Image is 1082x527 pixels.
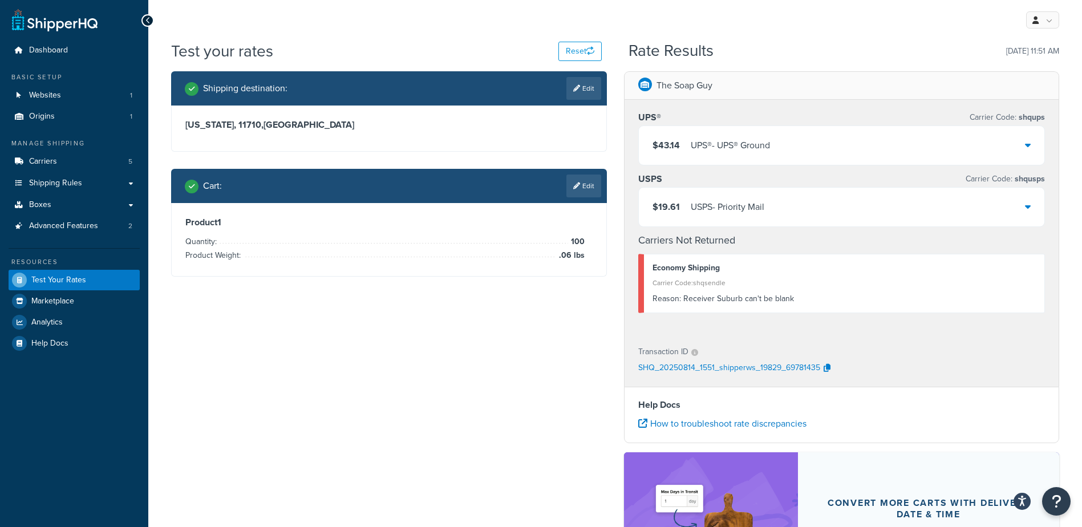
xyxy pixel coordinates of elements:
span: $43.14 [653,139,680,152]
span: Marketplace [31,297,74,306]
h4: Help Docs [638,398,1045,412]
li: Origins [9,106,140,127]
li: Advanced Features [9,216,140,237]
a: Analytics [9,312,140,333]
span: Boxes [29,200,51,210]
h2: Rate Results [629,42,714,60]
button: Reset [558,42,602,61]
span: Product Weight: [185,249,244,261]
span: Test Your Rates [31,275,86,285]
a: Boxes [9,194,140,216]
span: Help Docs [31,339,68,348]
span: Advanced Features [29,221,98,231]
h3: USPS [638,173,662,185]
a: Marketplace [9,291,140,311]
span: Origins [29,112,55,121]
p: Carrier Code: [966,171,1045,187]
a: Websites1 [9,85,140,106]
span: Reason: [653,293,681,305]
div: Manage Shipping [9,139,140,148]
div: USPS - Priority Mail [691,199,764,215]
span: Dashboard [29,46,68,55]
a: Origins1 [9,106,140,127]
div: Convert more carts with delivery date & time [825,497,1032,520]
span: 2 [128,221,132,231]
a: How to troubleshoot rate discrepancies [638,417,807,430]
span: Websites [29,91,61,100]
p: Transaction ID [638,344,688,360]
span: Quantity: [185,236,220,248]
a: Carriers5 [9,151,140,172]
a: Edit [566,175,601,197]
div: Receiver Suburb can't be blank [653,291,1036,307]
p: The Soap Guy [657,78,712,94]
span: 100 [568,235,585,249]
h1: Test your rates [171,40,273,62]
h4: Carriers Not Returned [638,233,1045,248]
h3: UPS® [638,112,661,123]
div: Resources [9,257,140,267]
h3: [US_STATE], 11710 , [GEOGRAPHIC_DATA] [185,119,593,131]
span: $19.61 [653,200,680,213]
p: Carrier Code: [970,110,1045,125]
span: 1 [130,112,132,121]
a: Advanced Features2 [9,216,140,237]
h2: Shipping destination : [203,83,287,94]
span: Analytics [31,318,63,327]
span: 5 [128,157,132,167]
a: Dashboard [9,40,140,61]
span: shqups [1016,111,1045,123]
button: Open Resource Center [1042,487,1071,516]
span: Shipping Rules [29,179,82,188]
h2: Cart : [203,181,222,191]
a: Shipping Rules [9,173,140,194]
span: .06 lbs [556,249,585,262]
div: Basic Setup [9,72,140,82]
a: Test Your Rates [9,270,140,290]
span: shqusps [1012,173,1045,185]
a: Edit [566,77,601,100]
div: UPS® - UPS® Ground [691,137,770,153]
span: Carriers [29,157,57,167]
li: Websites [9,85,140,106]
h3: Product 1 [185,217,593,228]
span: 1 [130,91,132,100]
a: Help Docs [9,333,140,354]
div: Economy Shipping [653,260,1036,276]
div: Carrier Code: shqsendle [653,275,1036,291]
p: [DATE] 11:51 AM [1006,43,1059,59]
li: Carriers [9,151,140,172]
p: SHQ_20250814_1551_shipperws_19829_69781435 [638,360,820,377]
